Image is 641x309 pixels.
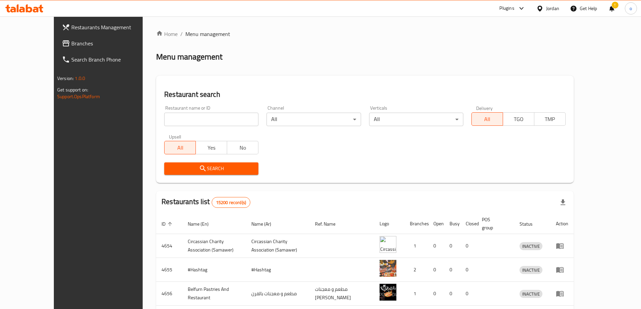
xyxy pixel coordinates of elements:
input: Search for restaurant name or ID.. [164,113,258,126]
span: No [230,143,256,153]
label: Upsell [169,134,181,139]
span: 15200 record(s) [212,199,250,206]
span: All [474,114,500,124]
td: 1 [404,282,428,306]
button: All [164,141,196,154]
th: Logo [374,214,404,234]
button: Search [164,162,258,175]
div: Total records count [212,197,250,208]
th: Closed [460,214,476,234]
span: Search Branch Phone [71,55,155,64]
span: Name (Ar) [251,220,280,228]
label: Delivery [476,106,493,110]
span: INACTIVE [520,290,542,298]
div: All [266,113,361,126]
button: Yes [195,141,227,154]
td: 0 [444,234,460,258]
td: 4654 [156,234,182,258]
button: TGO [503,112,534,126]
div: Plugins [499,4,514,12]
span: Branches [71,39,155,47]
td: Belfurn Pastries And Restaurant [182,282,246,306]
td: مطعم و معجنات بالفرن [246,282,310,306]
td: 0 [444,258,460,282]
td: #Hashtag [246,258,310,282]
button: No [227,141,258,154]
div: Menu [556,289,568,298]
span: Ref. Name [315,220,344,228]
nav: breadcrumb [156,30,574,38]
td: 2 [404,258,428,282]
span: TMP [537,114,563,124]
th: Action [550,214,574,234]
h2: Menu management [156,51,222,62]
button: All [471,112,503,126]
span: Restaurants Management [71,23,155,31]
td: 0 [428,234,444,258]
a: Support.OpsPlatform [57,92,100,101]
span: Status [520,220,541,228]
td: مطعم و معجنات [PERSON_NAME] [310,282,374,306]
td: 4656 [156,282,182,306]
td: 4655 [156,258,182,282]
img: #Hashtag [380,260,396,277]
li: / [180,30,183,38]
td: ​Circassian ​Charity ​Association​ (Samawer) [182,234,246,258]
span: Version: [57,74,74,83]
img: ​Circassian ​Charity ​Association​ (Samawer) [380,236,396,253]
th: Busy [444,214,460,234]
span: ID [162,220,174,228]
td: 0 [460,234,476,258]
h2: Restaurant search [164,89,566,100]
div: Menu [556,242,568,250]
a: Search Branch Phone [57,51,161,68]
span: INACTIVE [520,242,542,250]
span: POS group [482,216,506,232]
div: All [369,113,463,126]
td: #Hashtag [182,258,246,282]
button: TMP [534,112,566,126]
h2: Restaurants list [162,197,250,208]
div: INACTIVE [520,242,542,250]
span: Name (En) [188,220,217,228]
img: Belfurn Pastries And Restaurant [380,284,396,301]
td: 0 [428,282,444,306]
td: ​Circassian ​Charity ​Association​ (Samawer) [246,234,310,258]
th: Open [428,214,444,234]
th: Branches [404,214,428,234]
span: INACTIVE [520,266,542,274]
a: Branches [57,35,161,51]
span: Menu management [185,30,230,38]
span: TGO [506,114,532,124]
span: Get support on: [57,85,88,94]
a: Home [156,30,178,38]
td: 1 [404,234,428,258]
span: 1.0.0 [75,74,85,83]
span: All [167,143,193,153]
span: Search [170,164,253,173]
td: 0 [460,282,476,306]
span: Yes [199,143,224,153]
div: Jordan [546,5,559,12]
div: Export file [555,194,571,210]
td: 0 [460,258,476,282]
span: o [630,5,632,12]
a: Restaurants Management [57,19,161,35]
td: 0 [428,258,444,282]
div: Menu [556,266,568,274]
td: 0 [444,282,460,306]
